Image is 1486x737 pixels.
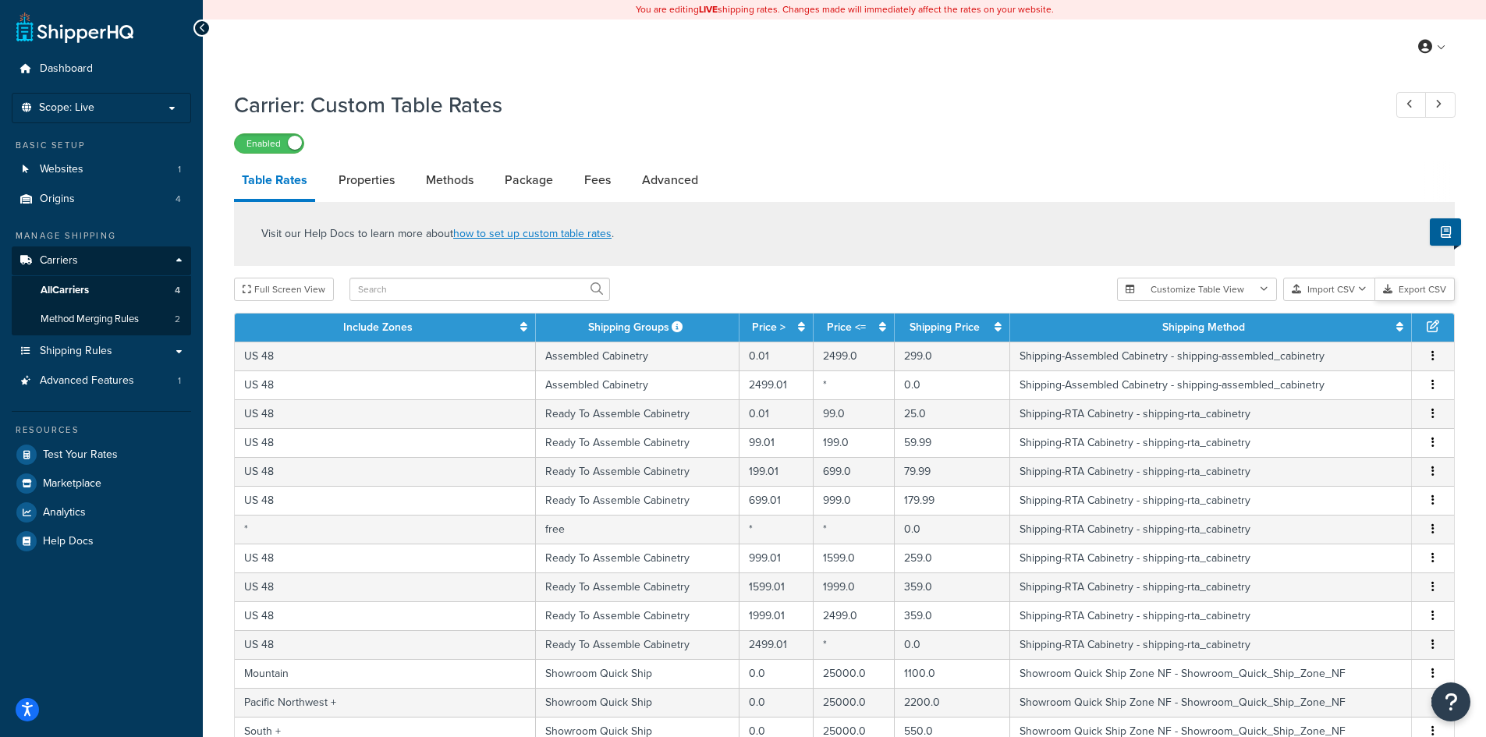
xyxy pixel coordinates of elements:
[235,399,536,428] td: US 48
[1375,278,1455,301] button: Export CSV
[634,161,706,199] a: Advanced
[739,544,814,572] td: 999.01
[235,601,536,630] td: US 48
[739,601,814,630] td: 1999.01
[699,2,718,16] b: LIVE
[235,688,536,717] td: Pacific Northwest +
[895,342,1010,370] td: 299.0
[12,367,191,395] li: Advanced Features
[235,659,536,688] td: Mountain
[41,313,139,326] span: Method Merging Rules
[40,163,83,176] span: Websites
[12,305,191,334] a: Method Merging Rules2
[12,441,191,469] a: Test Your Rates
[1010,457,1412,486] td: Shipping-RTA Cabinetry - shipping-rta_cabinetry
[40,193,75,206] span: Origins
[536,457,739,486] td: Ready To Assemble Cabinetry
[234,278,334,301] button: Full Screen View
[895,601,1010,630] td: 359.0
[1425,92,1456,118] a: Next Record
[536,659,739,688] td: Showroom Quick Ship
[176,193,181,206] span: 4
[497,161,561,199] a: Package
[1010,659,1412,688] td: Showroom Quick Ship Zone NF - Showroom_Quick_Ship_Zone_NF
[536,515,739,544] td: free
[1010,370,1412,399] td: Shipping-Assembled Cabinetry - shipping-assembled_cabinetry
[12,55,191,83] a: Dashboard
[12,246,191,335] li: Carriers
[814,342,894,370] td: 2499.0
[536,572,739,601] td: Ready To Assemble Cabinetry
[536,688,739,717] td: Showroom Quick Ship
[1431,682,1470,721] button: Open Resource Center
[12,139,191,152] div: Basic Setup
[895,515,1010,544] td: 0.0
[40,374,134,388] span: Advanced Features
[12,276,191,305] a: AllCarriers4
[895,544,1010,572] td: 259.0
[814,601,894,630] td: 2499.0
[1117,278,1277,301] button: Customize Table View
[1396,92,1427,118] a: Previous Record
[235,457,536,486] td: US 48
[739,630,814,659] td: 2499.01
[235,134,303,153] label: Enabled
[895,486,1010,515] td: 179.99
[752,319,786,335] a: Price >
[814,428,894,457] td: 199.0
[39,101,94,115] span: Scope: Live
[895,659,1010,688] td: 1100.0
[235,486,536,515] td: US 48
[453,225,612,242] a: how to set up custom table rates
[175,313,180,326] span: 2
[910,319,980,335] a: Shipping Price
[814,659,894,688] td: 25000.0
[43,477,101,491] span: Marketplace
[349,278,610,301] input: Search
[536,544,739,572] td: Ready To Assemble Cabinetry
[739,457,814,486] td: 199.01
[739,399,814,428] td: 0.01
[1010,342,1412,370] td: Shipping-Assembled Cabinetry - shipping-assembled_cabinetry
[343,319,413,335] a: Include Zones
[827,319,866,335] a: Price <=
[175,284,180,297] span: 4
[895,370,1010,399] td: 0.0
[12,337,191,366] li: Shipping Rules
[739,486,814,515] td: 699.01
[40,254,78,268] span: Carriers
[536,630,739,659] td: Ready To Assemble Cabinetry
[536,342,739,370] td: Assembled Cabinetry
[536,486,739,515] td: Ready To Assemble Cabinetry
[234,90,1367,120] h1: Carrier: Custom Table Rates
[12,155,191,184] li: Websites
[536,370,739,399] td: Assembled Cabinetry
[12,229,191,243] div: Manage Shipping
[895,630,1010,659] td: 0.0
[12,246,191,275] a: Carriers
[12,527,191,555] a: Help Docs
[576,161,619,199] a: Fees
[1010,544,1412,572] td: Shipping-RTA Cabinetry - shipping-rta_cabinetry
[261,225,614,243] p: Visit our Help Docs to learn more about .
[1010,515,1412,544] td: Shipping-RTA Cabinetry - shipping-rta_cabinetry
[12,498,191,526] a: Analytics
[1010,630,1412,659] td: Shipping-RTA Cabinetry - shipping-rta_cabinetry
[536,601,739,630] td: Ready To Assemble Cabinetry
[1010,601,1412,630] td: Shipping-RTA Cabinetry - shipping-rta_cabinetry
[1430,218,1461,246] button: Show Help Docs
[235,370,536,399] td: US 48
[739,342,814,370] td: 0.01
[1162,319,1245,335] a: Shipping Method
[814,572,894,601] td: 1999.0
[1010,486,1412,515] td: Shipping-RTA Cabinetry - shipping-rta_cabinetry
[739,659,814,688] td: 0.0
[40,345,112,358] span: Shipping Rules
[40,62,93,76] span: Dashboard
[536,314,739,342] th: Shipping Groups
[235,544,536,572] td: US 48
